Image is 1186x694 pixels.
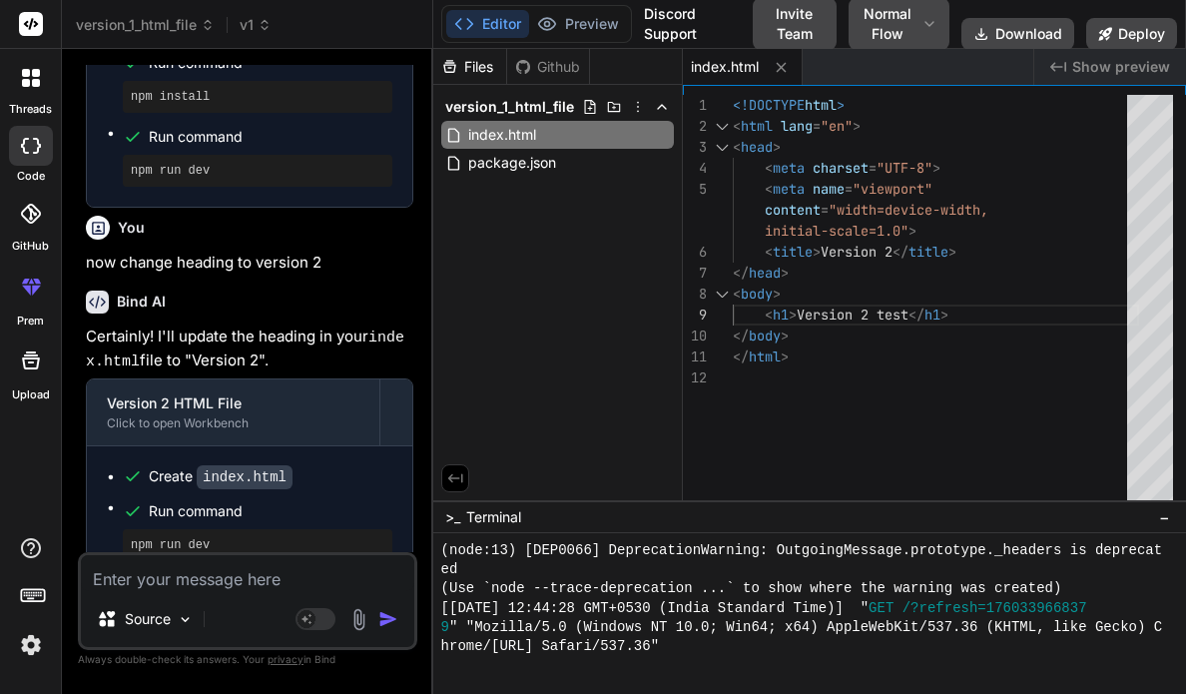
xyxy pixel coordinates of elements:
span: name [813,180,845,198]
span: Run command [149,127,392,147]
span: /?refresh=176033966837 [902,599,1087,618]
span: − [1159,507,1170,527]
span: </ [733,347,749,365]
button: Version 2 HTML FileClick to open Workbench [87,379,379,445]
span: </ [908,306,924,324]
div: 2 [683,116,707,137]
span: title [908,243,948,261]
span: < [733,117,741,135]
h6: You [118,218,145,238]
span: = [821,201,829,219]
span: " "Mozilla/5.0 (Windows NT 10.0; Win64; x64) AppleWebKit/537.36 (KHTML, like Gecko) C [449,618,1162,637]
div: Click to collapse the range. [709,137,735,158]
span: ed [441,560,458,579]
div: 9 [683,305,707,326]
span: charset [813,159,869,177]
div: 12 [683,367,707,388]
span: < [733,138,741,156]
span: "viewport" [853,180,932,198]
div: 8 [683,284,707,305]
p: Always double-check its answers. Your in Bind [78,650,417,669]
label: threads [9,101,52,118]
span: html [741,117,773,135]
span: Version 2 test [797,306,908,324]
span: < [765,159,773,177]
span: [[DATE] 12:44:28 GMT+0530 (India Standard Time)] " [441,599,870,618]
span: index.html [466,123,538,147]
span: </ [733,327,749,345]
div: 3 [683,137,707,158]
span: > [781,327,789,345]
span: = [813,117,821,135]
span: hrome/[URL] Safari/537.36" [441,637,659,656]
div: Version 2 HTML File [107,393,359,413]
span: < [765,243,773,261]
span: body [741,285,773,303]
span: Terminal [466,507,521,527]
span: </ [892,243,908,261]
span: Normal Flow [861,4,915,44]
span: Run command [149,501,392,521]
span: initial-scale=1.0" [765,222,908,240]
span: > [773,285,781,303]
span: lang [781,117,813,135]
span: = [845,180,853,198]
span: > [789,306,797,324]
div: Click to collapse the range. [709,284,735,305]
span: < [765,306,773,324]
pre: npm run dev [131,163,384,179]
img: settings [14,628,48,662]
div: Create [149,466,293,487]
button: Deploy [1086,18,1177,50]
span: > [837,96,845,114]
span: "en" [821,117,853,135]
span: h1 [924,306,940,324]
span: package.json [466,151,558,175]
span: body [749,327,781,345]
span: > [940,306,948,324]
span: h1 [773,306,789,324]
span: </ [733,264,749,282]
div: 4 [683,158,707,179]
span: "UTF-8" [877,159,932,177]
img: icon [378,609,398,629]
button: − [1155,501,1174,533]
label: Upload [12,386,50,403]
span: > [781,264,789,282]
span: < [765,180,773,198]
div: 7 [683,263,707,284]
span: index.html [691,57,759,77]
span: > [853,117,861,135]
span: content [765,201,821,219]
span: version_1_html_file [445,97,574,117]
div: Files [433,57,506,77]
div: 5 [683,179,707,200]
span: "width=device-width, [829,201,988,219]
span: head [749,264,781,282]
span: <!DOCTYPE [733,96,805,114]
span: meta [773,180,805,198]
span: Version 2 [821,243,892,261]
label: prem [17,313,44,330]
p: now change heading to version 2 [86,252,413,275]
button: Download [961,18,1074,50]
span: title [773,243,813,261]
div: 10 [683,326,707,347]
span: (node:13) [DEP0066] DeprecationWarning: OutgoingMessage.prototype._headers is deprecat [441,541,1163,560]
span: = [869,159,877,177]
h6: Bind AI [117,292,166,312]
div: 1 [683,95,707,116]
span: > [908,222,916,240]
span: > [813,243,821,261]
div: Click to collapse the range. [709,116,735,137]
div: 11 [683,347,707,367]
span: > [948,243,956,261]
span: 9 [441,618,449,637]
label: GitHub [12,238,49,255]
span: html [805,96,837,114]
pre: npm install [131,89,384,105]
label: code [17,168,45,185]
span: Show preview [1072,57,1170,77]
button: Editor [446,10,529,38]
img: attachment [347,608,370,631]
